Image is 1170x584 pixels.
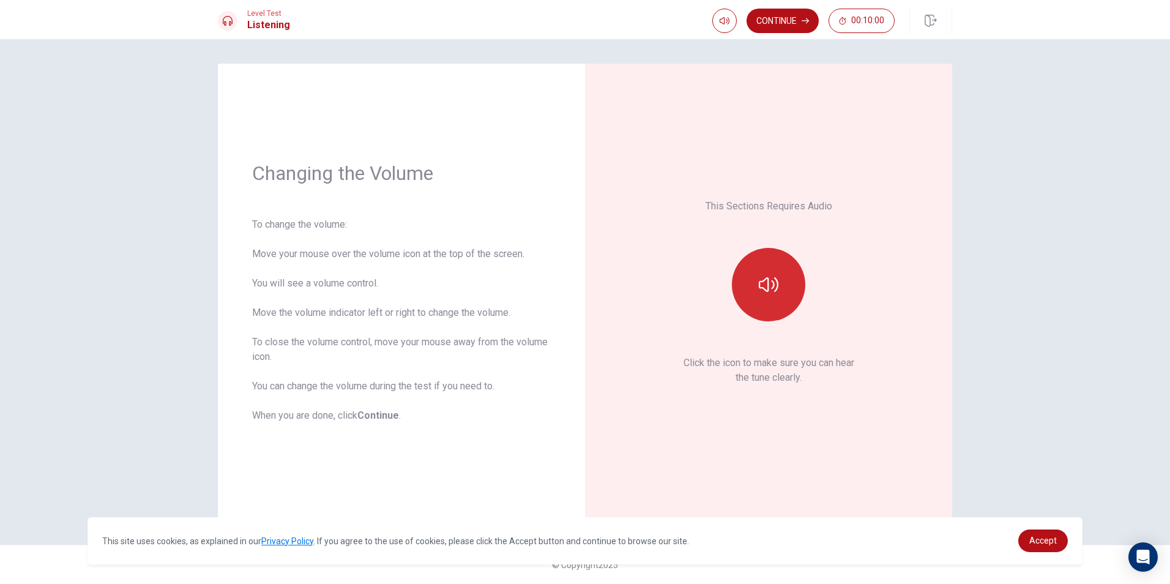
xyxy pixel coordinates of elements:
[829,9,895,33] button: 00:10:00
[552,560,618,570] span: © Copyright 2025
[102,536,689,546] span: This site uses cookies, as explained in our . If you agree to the use of cookies, please click th...
[1029,536,1057,545] span: Accept
[247,18,290,32] h1: Listening
[1128,542,1158,572] div: Open Intercom Messenger
[706,199,832,214] p: This Sections Requires Audio
[252,217,551,423] div: To change the volume: Move your mouse over the volume icon at the top of the screen. You will see...
[1018,530,1068,552] a: dismiss cookie message
[88,517,1082,564] div: cookieconsent
[684,356,854,385] p: Click the icon to make sure you can hear the tune clearly.
[261,536,313,546] a: Privacy Policy
[851,16,884,26] span: 00:10:00
[247,9,290,18] span: Level Test
[357,410,399,421] b: Continue
[747,9,819,33] button: Continue
[252,161,551,185] h1: Changing the Volume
